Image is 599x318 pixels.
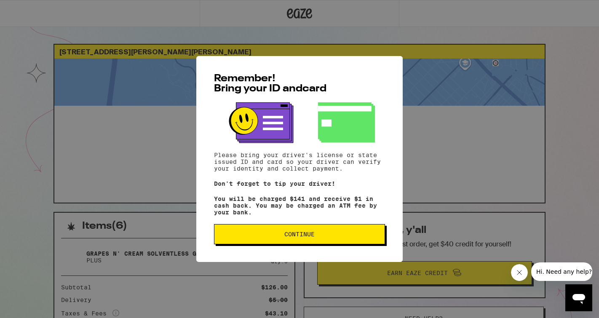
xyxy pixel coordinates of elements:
p: Don't forget to tip your driver! [214,180,385,187]
iframe: Button to launch messaging window [565,284,592,311]
span: Continue [284,231,315,237]
span: Remember! Bring your ID and card [214,74,326,94]
p: You will be charged $141 and receive $1 in cash back. You may be charged an ATM fee by your bank. [214,195,385,216]
p: Please bring your driver's license or state issued ID and card so your driver can verify your ide... [214,152,385,172]
iframe: Message from company [531,262,592,281]
iframe: Close message [511,264,528,281]
button: Continue [214,224,385,244]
